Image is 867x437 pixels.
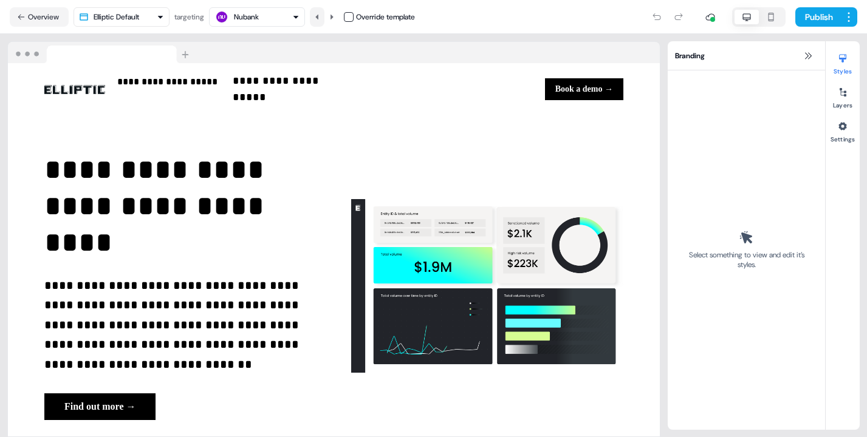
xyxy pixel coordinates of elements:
[234,11,259,23] div: Nubank
[94,11,139,23] div: Elliptic Default
[209,7,305,27] button: Nubank
[8,42,194,64] img: Browser topbar
[685,250,808,269] div: Select something to view and edit it’s styles.
[346,78,623,100] div: Book a demo →
[668,41,825,70] div: Branding
[795,7,840,27] button: Publish
[44,393,317,420] div: Find out more →
[826,49,860,75] button: Styles
[826,117,860,143] button: Settings
[351,152,624,421] img: Image
[356,11,415,23] div: Override template
[826,83,860,109] button: Layers
[545,78,623,100] button: Book a demo →
[174,11,204,23] div: targeting
[10,7,69,27] button: Overview
[44,393,156,420] button: Find out more →
[44,85,105,94] img: Image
